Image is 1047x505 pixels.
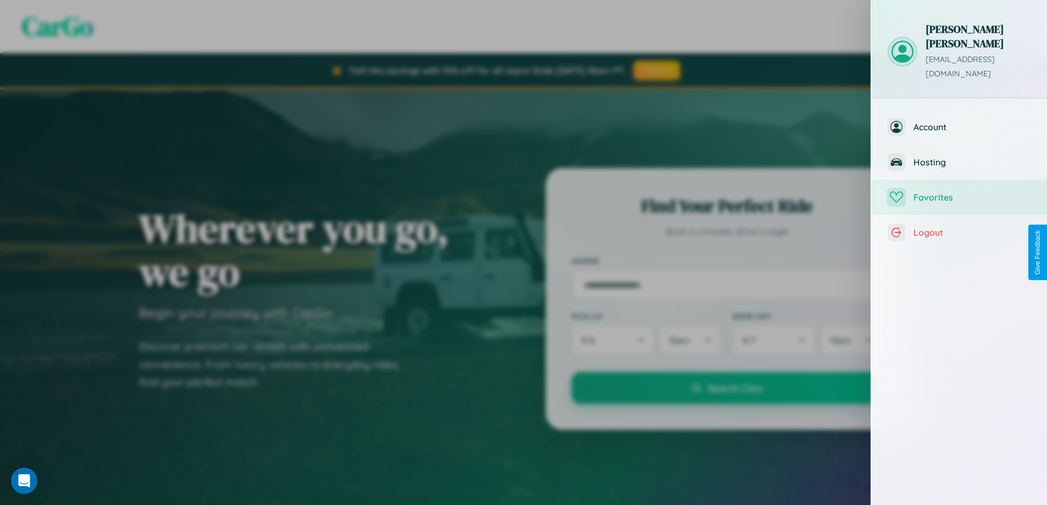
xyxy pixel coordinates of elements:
button: Logout [871,215,1047,250]
h3: [PERSON_NAME] [PERSON_NAME] [926,22,1031,51]
button: Favorites [871,180,1047,215]
button: Account [871,109,1047,145]
span: Account [913,121,1031,132]
span: Favorites [913,192,1031,203]
span: Logout [913,227,1031,238]
p: [EMAIL_ADDRESS][DOMAIN_NAME] [926,53,1031,81]
div: Give Feedback [1034,230,1042,275]
button: Hosting [871,145,1047,180]
div: Open Intercom Messenger [11,468,37,494]
span: Hosting [913,157,1031,168]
